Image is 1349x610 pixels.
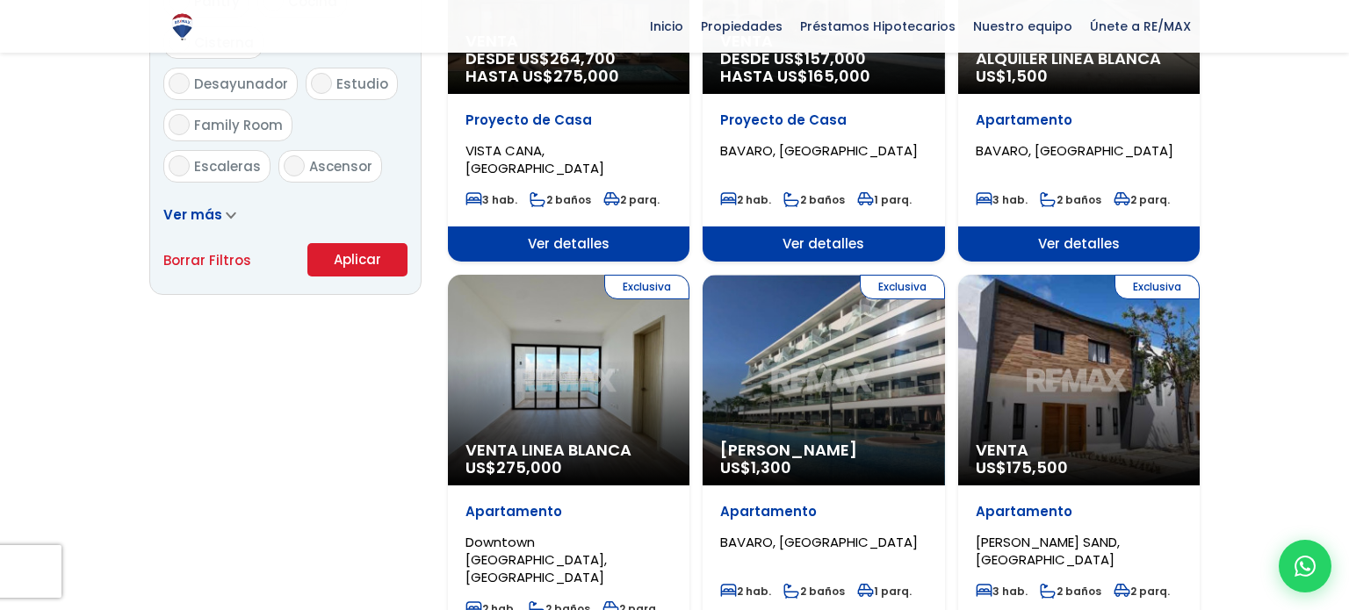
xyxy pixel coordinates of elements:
span: Venta Linea Blanca [465,441,672,459]
span: 1,300 [751,456,791,478]
span: DESDE US$ [465,50,672,85]
span: 3 hab. [976,192,1028,207]
span: 2 hab. [720,584,771,599]
span: 2 baños [530,192,591,207]
span: HASTA US$ [465,68,672,85]
span: Ver detalles [703,226,944,262]
span: Propiedades [692,13,791,39]
input: Estudio [311,73,332,94]
a: Ver más [163,205,236,224]
input: Escaleras [169,155,190,176]
span: US$ [976,456,1068,478]
span: 157,000 [804,47,866,69]
span: BAVARO, [GEOGRAPHIC_DATA] [976,141,1173,160]
span: 275,000 [496,456,562,478]
span: 1 parq. [857,584,912,599]
span: 3 hab. [465,192,517,207]
span: Exclusiva [860,275,945,299]
span: Desayunador [194,75,288,93]
a: Borrar Filtros [163,249,251,271]
span: 165,000 [808,65,870,87]
span: Préstamos Hipotecarios [791,13,964,39]
span: 2 parq. [1114,584,1170,599]
p: Apartamento [976,503,1182,520]
span: Inicio [641,13,692,39]
span: 1 parq. [857,192,912,207]
input: Family Room [169,114,190,135]
span: Downtown [GEOGRAPHIC_DATA], [GEOGRAPHIC_DATA] [465,533,607,586]
span: 2 baños [1040,192,1101,207]
span: US$ [720,456,791,478]
span: US$ [976,65,1048,87]
span: 2 baños [1040,584,1101,599]
span: Ascensor [309,157,372,176]
span: 3 hab. [976,584,1028,599]
span: 2 parq. [603,192,660,207]
p: Apartamento [976,111,1182,129]
span: 264,700 [550,47,616,69]
span: Ver más [163,205,222,224]
img: Logo de REMAX [167,11,198,42]
button: Aplicar [307,243,408,276]
span: BAVARO, [GEOGRAPHIC_DATA] [720,533,918,551]
span: Family Room [194,116,283,134]
span: Venta [976,441,1182,459]
span: 1,500 [1006,65,1048,87]
span: Ver detalles [448,226,689,262]
span: 2 hab. [720,192,771,207]
span: Alquiler Linea Blanca [976,50,1182,68]
span: Exclusiva [1115,275,1200,299]
span: Nuestro equipo [964,13,1081,39]
input: Desayunador [169,73,190,94]
p: Proyecto de Casa [720,111,927,129]
span: DESDE US$ [720,50,927,85]
span: [PERSON_NAME] SAND, [GEOGRAPHIC_DATA] [976,533,1120,569]
span: 2 baños [783,192,845,207]
span: 275,000 [553,65,619,87]
span: 2 parq. [1114,192,1170,207]
span: Ver detalles [958,226,1200,262]
span: 2 baños [783,584,845,599]
span: 175,500 [1006,456,1068,478]
p: Apartamento [720,503,927,520]
span: US$ [465,456,562,478]
span: Escaleras [194,157,261,176]
p: Apartamento [465,503,672,520]
span: [PERSON_NAME] [720,441,927,459]
span: BAVARO, [GEOGRAPHIC_DATA] [720,141,918,160]
span: Únete a RE/MAX [1081,13,1200,39]
input: Ascensor [284,155,305,176]
p: Proyecto de Casa [465,111,672,129]
span: Exclusiva [604,275,689,299]
span: VISTA CANA, [GEOGRAPHIC_DATA] [465,141,604,177]
span: HASTA US$ [720,68,927,85]
span: Estudio [336,75,388,93]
